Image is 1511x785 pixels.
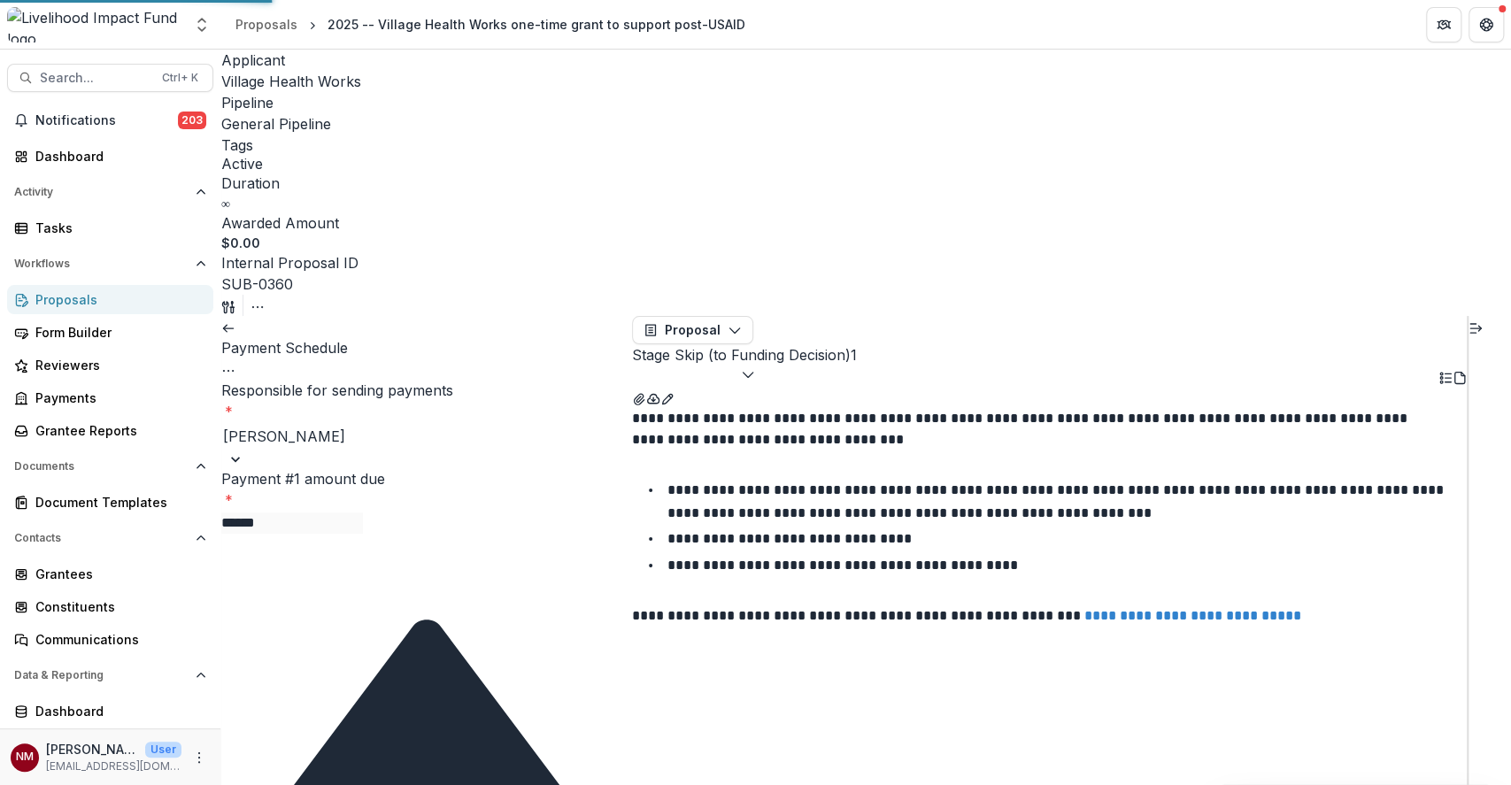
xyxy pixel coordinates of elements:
p: Responsible for sending payments [221,380,632,401]
img: Livelihood Impact Fund logo [7,7,182,42]
p: User [145,742,181,758]
p: Tags [221,135,253,156]
button: Open Data & Reporting [7,661,213,689]
p: SUB-0360 [221,273,293,295]
a: Village Health Works [221,73,361,90]
div: Dashboard [35,702,199,720]
p: Pipeline [221,92,274,113]
button: PDF view [1453,366,1467,387]
div: 2025 -- Village Health Works one-time grant to support post-USAID [328,15,745,34]
span: Activity [14,186,189,198]
button: View Attached Files [632,387,646,408]
p: $0.00 [221,234,260,252]
a: Proposals [7,285,213,314]
span: Notifications [35,113,178,128]
button: Get Help [1469,7,1504,42]
div: Payments [35,389,199,407]
a: Form Builder [7,318,213,347]
span: Workflows [14,258,189,270]
button: Open Workflows [7,250,213,278]
span: Data & Reporting [14,669,189,681]
p: Internal Proposal ID [221,252,358,273]
div: Dashboard [35,147,199,165]
div: Reviewers [35,356,199,374]
a: Constituents [7,592,213,621]
button: Stage Skip (to Funding Decision)1 [632,344,857,387]
button: Proposal [632,316,753,344]
nav: breadcrumb [228,12,752,37]
a: Document Templates [7,488,213,517]
span: Search... [40,71,151,86]
div: Document Templates [35,493,199,512]
button: More [189,747,210,768]
a: Dashboard [7,696,213,726]
span: 1 [851,346,857,364]
span: Stage Skip (to Funding Decision) [632,346,851,364]
div: Proposals [35,290,199,309]
a: Grantee Reports [7,416,213,445]
button: Partners [1426,7,1461,42]
button: Options [221,358,235,380]
button: Open Activity [7,178,213,206]
span: Contacts [14,532,189,544]
button: Open Contacts [7,524,213,552]
button: Open entity switcher [189,7,214,42]
div: Form Builder [35,323,199,342]
span: Documents [14,460,189,473]
p: General Pipeline [221,113,331,135]
p: Applicant [221,50,285,71]
p: Duration [221,173,280,194]
div: Njeri Muthuri [16,751,34,763]
p: ∞ [221,194,230,212]
div: [PERSON_NAME] [223,426,630,447]
a: Tasks [7,213,213,242]
div: Constituents [35,597,199,616]
div: Grantees [35,565,199,583]
span: 203 [178,112,206,129]
button: Search... [7,64,213,92]
button: Notifications203 [7,106,213,135]
p: Awarded Amount [221,212,339,234]
p: Payment #1 amount due [221,468,632,489]
button: Plaintext view [1438,366,1453,387]
div: Proposals [235,15,297,34]
button: Edit as form [660,387,675,408]
div: Tasks [35,219,199,237]
span: Proposal [665,323,721,338]
div: Communications [35,630,199,649]
p: [EMAIL_ADDRESS][DOMAIN_NAME] [46,758,181,774]
a: Communications [7,625,213,654]
button: Expand right [1469,316,1483,337]
a: Proposals [228,12,305,37]
span: Active [221,156,263,173]
div: Grantee Reports [35,421,199,440]
a: Reviewers [7,350,213,380]
a: Grantees [7,559,213,589]
p: [PERSON_NAME] [46,740,138,758]
a: Dashboard [7,142,213,171]
div: Ctrl + K [158,68,202,88]
a: Payments [7,383,213,412]
h3: Payment Schedule [221,337,632,358]
button: Open Documents [7,452,213,481]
